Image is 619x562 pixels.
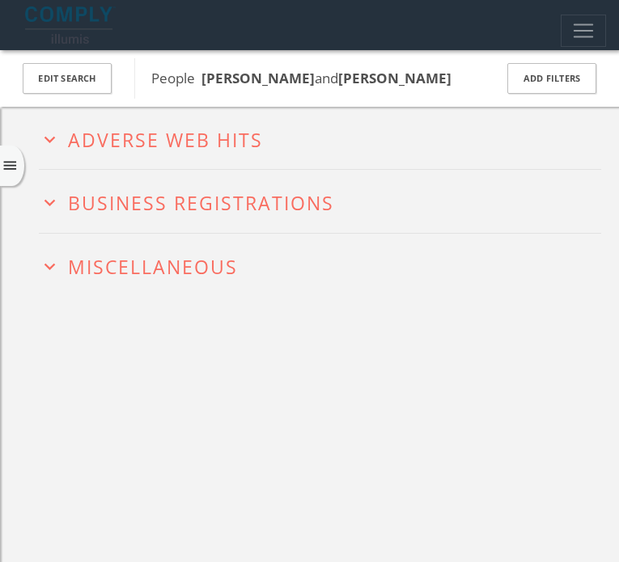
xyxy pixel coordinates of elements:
i: expand_more [39,129,61,150]
span: People [151,69,452,87]
img: illumis [25,6,116,44]
button: Edit Search [23,63,112,95]
i: menu [2,158,19,175]
span: Adverse Web Hits [68,127,263,153]
span: and [201,69,338,87]
button: Add Filters [507,63,596,95]
span: Miscellaneous [68,254,238,280]
i: expand_more [39,256,61,277]
b: [PERSON_NAME] [338,69,452,87]
button: Toggle navigation [561,15,606,47]
button: expand_moreMiscellaneous [39,252,601,277]
i: expand_more [39,192,61,213]
span: Business Registrations [68,190,334,216]
b: [PERSON_NAME] [201,69,315,87]
button: expand_moreAdverse Web Hits [39,125,601,150]
button: expand_moreBusiness Registrations [39,188,601,213]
